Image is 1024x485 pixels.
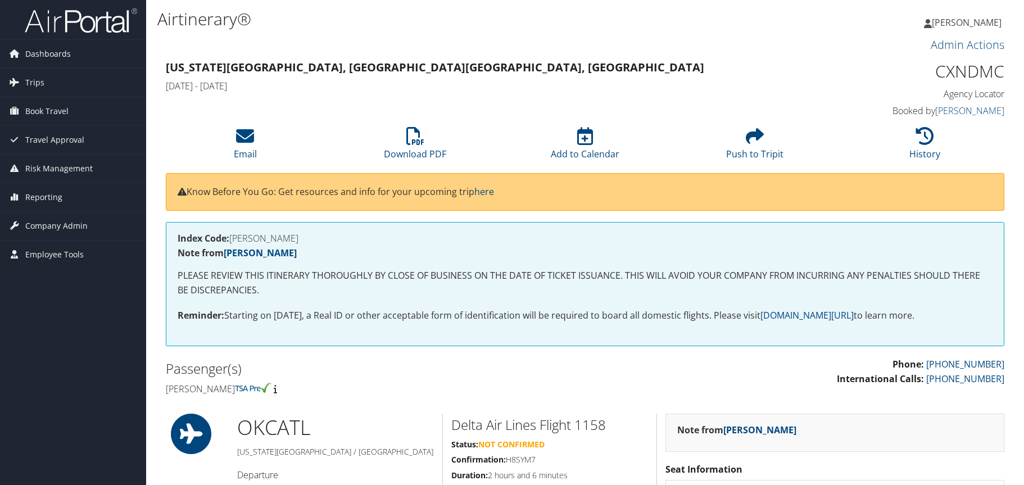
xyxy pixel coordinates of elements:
[474,185,494,198] a: here
[892,358,924,370] strong: Phone:
[808,105,1005,117] h4: Booked by
[837,373,924,385] strong: International Calls:
[25,212,88,240] span: Company Admin
[25,241,84,269] span: Employee Tools
[451,454,648,465] h5: H8SYM7
[451,470,488,481] strong: Duration:
[157,7,728,31] h1: Airtinerary®
[25,97,69,125] span: Book Travel
[237,469,434,481] h4: Departure
[178,269,993,297] p: PLEASE REVIEW THIS ITINERARY THOROUGHLY BY CLOSE OF BUSINESS ON THE DATE OF TICKET ISSUANCE. THIS...
[451,415,648,434] h2: Delta Air Lines Flight 1158
[178,232,229,244] strong: Index Code:
[932,16,1002,29] span: [PERSON_NAME]
[384,133,446,160] a: Download PDF
[924,6,1013,39] a: [PERSON_NAME]
[166,383,577,395] h4: [PERSON_NAME]
[926,373,1004,385] a: [PHONE_NUMBER]
[224,247,297,259] a: [PERSON_NAME]
[808,60,1005,83] h1: CXNDMC
[451,470,648,481] h5: 2 hours and 6 minutes
[451,454,506,465] strong: Confirmation:
[25,7,137,34] img: airportal-logo.png
[551,133,619,160] a: Add to Calendar
[926,358,1004,370] a: [PHONE_NUMBER]
[166,60,704,75] strong: [US_STATE][GEOGRAPHIC_DATA], [GEOGRAPHIC_DATA] [GEOGRAPHIC_DATA], [GEOGRAPHIC_DATA]
[723,424,796,436] a: [PERSON_NAME]
[237,414,434,442] h1: OKC ATL
[665,463,742,475] strong: Seat Information
[178,234,993,243] h4: [PERSON_NAME]
[178,309,993,323] p: Starting on [DATE], a Real ID or other acceptable form of identification will be required to boar...
[178,185,993,200] p: Know Before You Go: Get resources and info for your upcoming trip
[25,126,84,154] span: Travel Approval
[935,105,1004,117] a: [PERSON_NAME]
[178,309,224,321] strong: Reminder:
[178,247,297,259] strong: Note from
[234,133,257,160] a: Email
[166,80,791,92] h4: [DATE] - [DATE]
[25,69,44,97] span: Trips
[235,383,271,393] img: tsa-precheck.png
[451,439,478,450] strong: Status:
[931,37,1004,52] a: Admin Actions
[478,439,545,450] span: Not Confirmed
[677,424,796,436] strong: Note from
[760,309,854,321] a: [DOMAIN_NAME][URL]
[166,359,577,378] h2: Passenger(s)
[726,133,783,160] a: Push to Tripit
[25,155,93,183] span: Risk Management
[909,133,940,160] a: History
[237,446,434,457] h5: [US_STATE][GEOGRAPHIC_DATA] / [GEOGRAPHIC_DATA]
[808,88,1005,100] h4: Agency Locator
[25,183,62,211] span: Reporting
[25,40,71,68] span: Dashboards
